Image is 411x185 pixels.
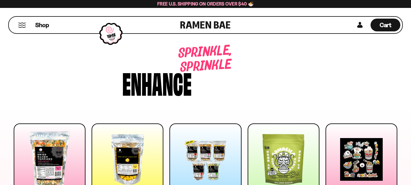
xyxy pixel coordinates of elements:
span: Free U.S. Shipping on Orders over $40 🍜 [157,1,254,7]
a: Shop [35,19,49,31]
span: Shop [35,21,49,29]
span: Cart [380,21,392,29]
div: Cart [371,17,400,33]
button: Mobile Menu Trigger [18,23,26,28]
div: Enhance [122,68,192,97]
